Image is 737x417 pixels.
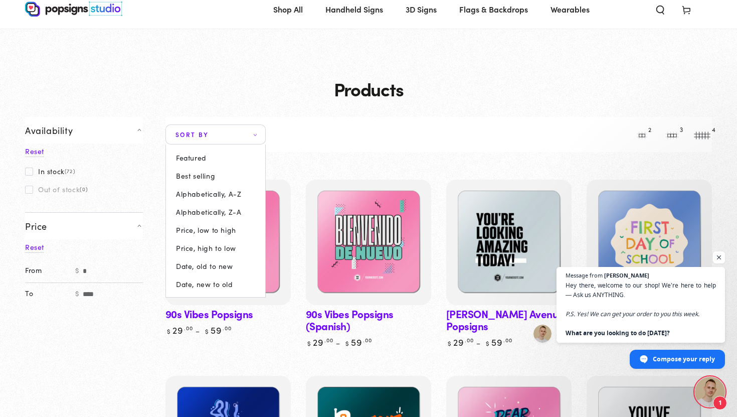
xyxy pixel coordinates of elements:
[325,2,383,17] span: Handheld Signs
[176,208,241,216] span: Alphabetically, Z-A
[176,226,236,234] span: Price, low to high
[165,124,266,145] summary: Sort by
[273,2,303,17] span: Shop All
[566,281,716,338] span: Hey there, welcome to our shop! We're here to help — Ask us ANYTHING.
[653,350,715,368] span: Compose your reply
[695,377,725,407] a: Open chat
[713,396,727,410] span: 1
[550,2,590,17] span: Wearables
[176,280,233,288] span: Date, new to old
[176,190,241,198] span: Alphabetically, A-Z
[406,2,437,17] span: 3D Signs
[176,244,236,252] span: Price, high to low
[176,172,215,180] span: Best selling
[459,2,528,17] span: Flags & Backdrops
[604,272,649,278] span: [PERSON_NAME]
[176,262,233,270] span: Date, old to new
[566,272,603,278] span: Message from
[25,2,122,17] img: Popsigns Studio
[176,154,207,162] span: Featured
